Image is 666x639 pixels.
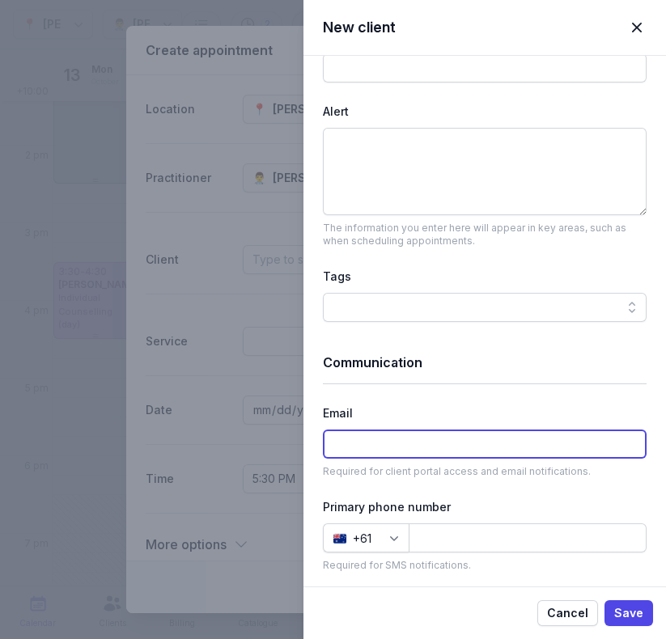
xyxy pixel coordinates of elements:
[323,102,647,121] div: Alert
[537,600,598,626] button: Cancel
[323,222,647,248] p: The information you enter here will appear in key areas, such as when scheduling appointments.
[323,18,396,37] h2: New client
[604,600,653,626] button: Save
[323,559,647,572] p: Required for SMS notifications.
[323,404,647,423] div: Email
[323,351,647,374] h1: Communication
[323,497,647,517] div: Primary phone number
[323,465,647,478] p: Required for client portal access and email notifications.
[547,603,588,623] span: Cancel
[614,603,643,623] span: Save
[353,529,371,548] div: +61
[323,267,647,286] div: Tags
